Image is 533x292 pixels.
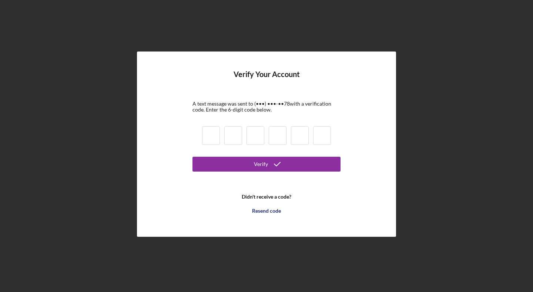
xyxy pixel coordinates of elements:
button: Verify [192,157,341,172]
h4: Verify Your Account [234,70,300,90]
b: Didn't receive a code? [242,194,291,200]
div: Resend code [252,203,281,218]
div: Verify [254,157,268,172]
div: A text message was sent to (•••) •••-•• 78 with a verification code. Enter the 6-digit code below. [192,101,341,113]
button: Resend code [192,203,341,218]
